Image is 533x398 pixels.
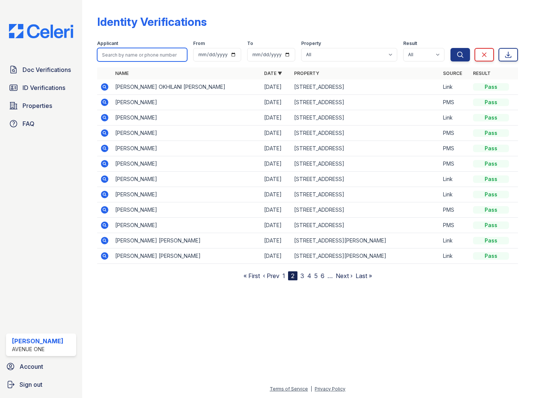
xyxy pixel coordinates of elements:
td: [STREET_ADDRESS] [291,141,440,156]
td: [DATE] [261,172,291,187]
a: Result [473,70,491,76]
td: [DATE] [261,233,291,248]
label: Result [403,40,417,46]
div: Pass [473,191,509,198]
div: Pass [473,160,509,168]
td: [DATE] [261,248,291,264]
td: [DATE] [261,110,291,126]
td: [STREET_ADDRESS][PERSON_NAME] [291,233,440,248]
div: Pass [473,206,509,214]
a: Account [3,359,79,374]
a: Date ▼ [264,70,282,76]
td: [DATE] [261,141,291,156]
span: Doc Verifications [23,65,71,74]
div: Pass [473,114,509,121]
a: Privacy Policy [315,386,345,392]
div: Avenue One [12,346,63,353]
td: Link [440,233,470,248]
td: [STREET_ADDRESS] [291,156,440,172]
td: [STREET_ADDRESS] [291,95,440,110]
td: [STREET_ADDRESS] [291,79,440,95]
img: CE_Logo_Blue-a8612792a0a2168367f1c8372b55b34899dd931a85d93a1a3d3e32e68fde9ad4.png [3,24,79,38]
a: Next › [336,272,353,280]
td: Link [440,248,470,264]
td: [PERSON_NAME] [112,141,261,156]
td: [DATE] [261,187,291,202]
div: Pass [473,99,509,106]
td: [STREET_ADDRESS][PERSON_NAME] [291,248,440,264]
div: Pass [473,145,509,152]
a: 5 [314,272,318,280]
a: FAQ [6,116,76,131]
div: Pass [473,221,509,229]
td: PMS [440,126,470,141]
input: Search by name or phone number [97,48,187,61]
a: 1 [282,272,285,280]
td: [STREET_ADDRESS] [291,202,440,218]
td: [STREET_ADDRESS] [291,126,440,141]
a: Property [294,70,319,76]
a: ‹ Prev [263,272,279,280]
td: Link [440,110,470,126]
div: Pass [473,252,509,260]
td: [PERSON_NAME] [112,172,261,187]
td: [PERSON_NAME] [112,95,261,110]
div: Identity Verifications [97,15,207,28]
td: [DATE] [261,202,291,218]
label: To [247,40,253,46]
td: [DATE] [261,79,291,95]
label: Applicant [97,40,118,46]
td: [PERSON_NAME] [112,110,261,126]
a: Name [115,70,129,76]
a: ID Verifications [6,80,76,95]
label: From [193,40,205,46]
td: [PERSON_NAME] [112,187,261,202]
label: Property [301,40,321,46]
td: PMS [440,218,470,233]
td: [PERSON_NAME] OKHILANI [PERSON_NAME] [112,79,261,95]
div: Pass [473,129,509,137]
a: Terms of Service [270,386,308,392]
a: « First [243,272,260,280]
td: [PERSON_NAME] [112,126,261,141]
span: Sign out [20,380,42,389]
div: Pass [473,83,509,91]
td: [PERSON_NAME] [PERSON_NAME] [112,248,261,264]
div: 2 [288,271,297,280]
a: Doc Verifications [6,62,76,77]
div: [PERSON_NAME] [12,337,63,346]
td: PMS [440,95,470,110]
td: [PERSON_NAME] [112,156,261,172]
td: [DATE] [261,95,291,110]
td: Link [440,172,470,187]
td: [STREET_ADDRESS] [291,218,440,233]
td: [DATE] [261,126,291,141]
a: 4 [307,272,311,280]
td: [STREET_ADDRESS] [291,172,440,187]
a: 3 [300,272,304,280]
div: Pass [473,175,509,183]
td: [DATE] [261,218,291,233]
td: [PERSON_NAME] [112,218,261,233]
td: [STREET_ADDRESS] [291,110,440,126]
a: Last » [356,272,372,280]
div: | [311,386,312,392]
td: PMS [440,141,470,156]
td: [PERSON_NAME] [PERSON_NAME] [112,233,261,248]
span: … [327,271,333,280]
span: ID Verifications [23,83,65,92]
span: Properties [23,101,52,110]
td: PMS [440,156,470,172]
a: 6 [321,272,324,280]
td: [STREET_ADDRESS] [291,187,440,202]
div: Pass [473,237,509,244]
span: FAQ [23,119,35,128]
td: [DATE] [261,156,291,172]
a: Sign out [3,377,79,392]
a: Properties [6,98,76,113]
td: [PERSON_NAME] [112,202,261,218]
td: Link [440,187,470,202]
td: PMS [440,202,470,218]
span: Account [20,362,43,371]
